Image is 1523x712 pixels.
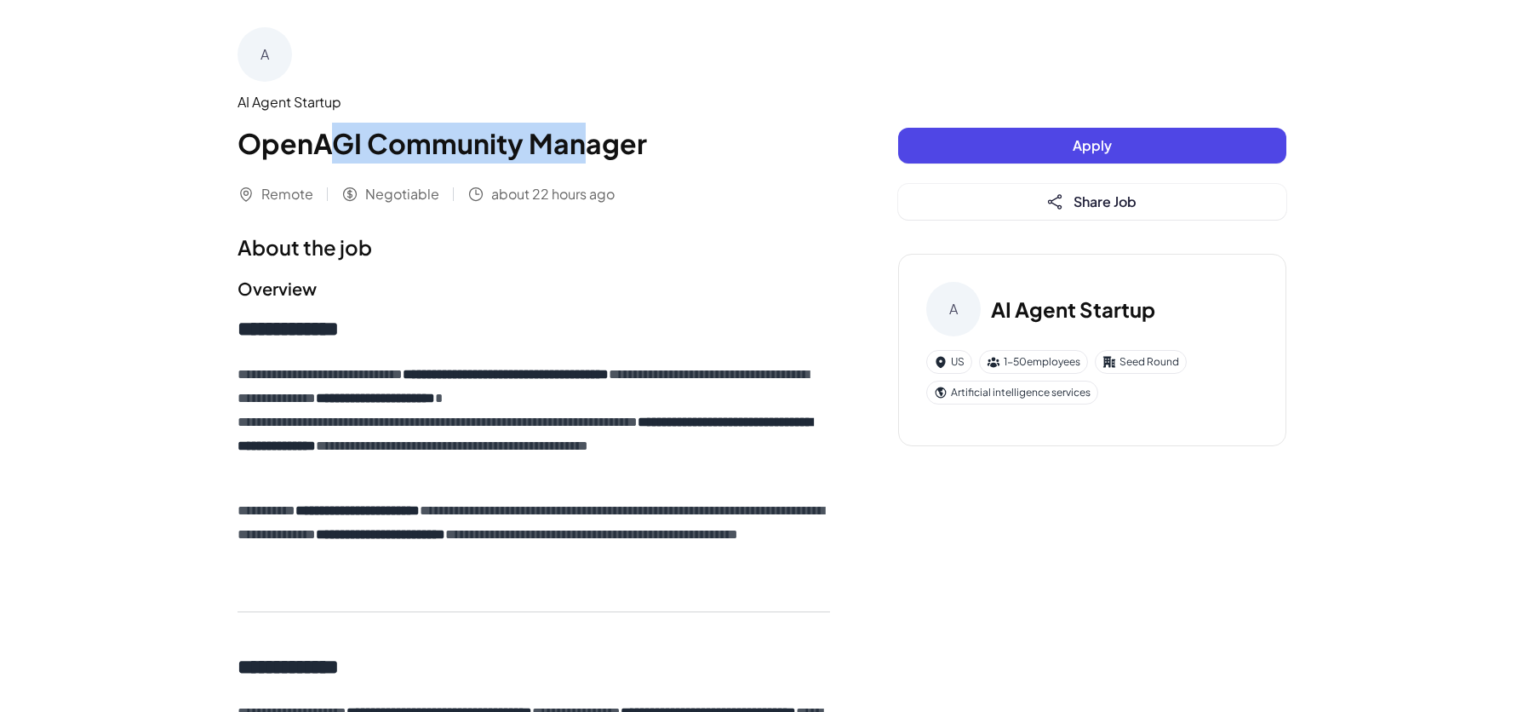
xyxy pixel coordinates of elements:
span: Share Job [1074,192,1137,210]
button: Apply [898,128,1286,164]
h1: OpenAGI Community Manager [238,123,830,164]
h3: AI Agent Startup [991,294,1155,324]
div: A [926,282,981,336]
div: US [926,350,972,374]
div: 1-50 employees [979,350,1088,374]
h1: About the job [238,232,830,262]
div: Seed Round [1095,350,1187,374]
div: AI Agent Startup [238,92,830,112]
span: about 22 hours ago [491,184,615,204]
span: Negotiable [365,184,439,204]
div: A [238,27,292,82]
div: Artificial intelligence services [926,381,1098,405]
h2: Overview [238,276,830,301]
button: Share Job [898,184,1286,220]
span: Apply [1073,136,1112,154]
span: Remote [261,184,313,204]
